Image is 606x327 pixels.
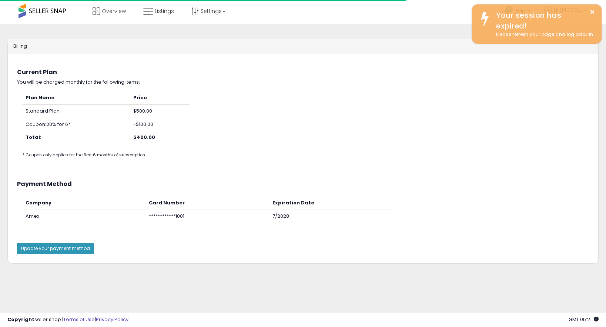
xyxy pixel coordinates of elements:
strong: Copyright [7,316,34,323]
td: Amex [23,210,146,223]
h3: Payment Method [17,181,589,187]
th: Company [23,197,146,210]
th: Expiration Date [269,197,393,210]
span: Overview [102,7,126,15]
button: × [589,7,595,17]
th: Price [130,91,190,104]
td: -$100.00 [130,118,190,131]
div: Please refresh your page and log back in [491,31,596,38]
div: seller snap | | [7,316,128,323]
th: Plan Name [23,91,130,104]
th: Card Number [146,197,269,210]
h3: Current Plan [17,69,589,76]
span: Listings [155,7,174,15]
td: Standard Plan [23,105,130,118]
td: 7/2028 [269,210,393,223]
span: You will be charged monthly for the following items: [17,79,140,86]
div: Billing [8,39,598,54]
a: Privacy Policy [96,316,128,323]
td: Coupon: 20% for 6* [23,118,130,131]
a: Terms of Use [63,316,95,323]
td: $500.00 [130,105,190,118]
div: Your session has expired! [491,10,596,31]
b: $400.00 [133,134,155,141]
button: Update your payment method [17,243,94,254]
small: * Coupon only applies for the first 6 months of subscription [23,152,145,158]
b: Total: [26,134,41,141]
span: 2025-08-11 05:21 GMT [569,316,599,323]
